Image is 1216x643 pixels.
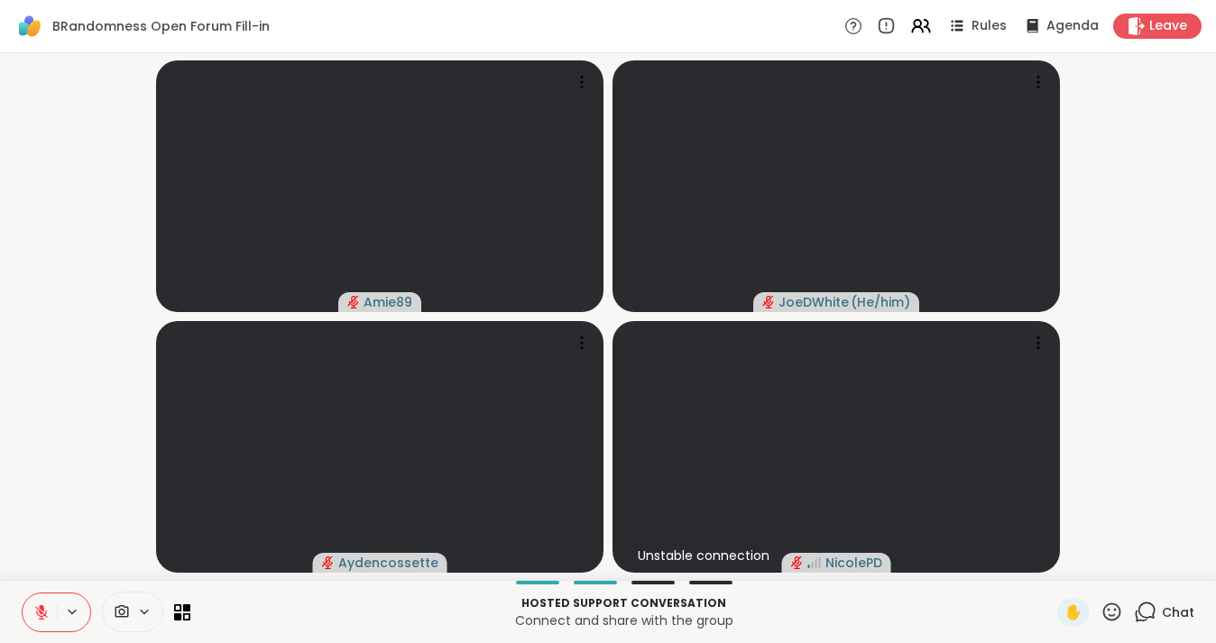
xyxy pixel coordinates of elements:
[631,543,777,568] div: Unstable connection
[338,554,438,572] span: Aydencossette
[201,595,1046,611] p: Hosted support conversation
[778,293,849,311] span: JoeDWhite
[791,556,804,569] span: audio-muted
[347,296,360,308] span: audio-muted
[1149,17,1187,35] span: Leave
[851,293,910,311] span: ( He/him )
[201,611,1046,629] p: Connect and share with the group
[52,17,270,35] span: BRandomness Open Forum Fill-in
[1064,602,1082,623] span: ✋
[762,296,775,308] span: audio-muted
[364,293,412,311] span: Amie89
[825,554,882,572] span: NicolePD
[322,556,335,569] span: audio-muted
[1046,17,1099,35] span: Agenda
[14,11,45,41] img: ShareWell Logomark
[1162,603,1194,621] span: Chat
[972,17,1007,35] span: Rules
